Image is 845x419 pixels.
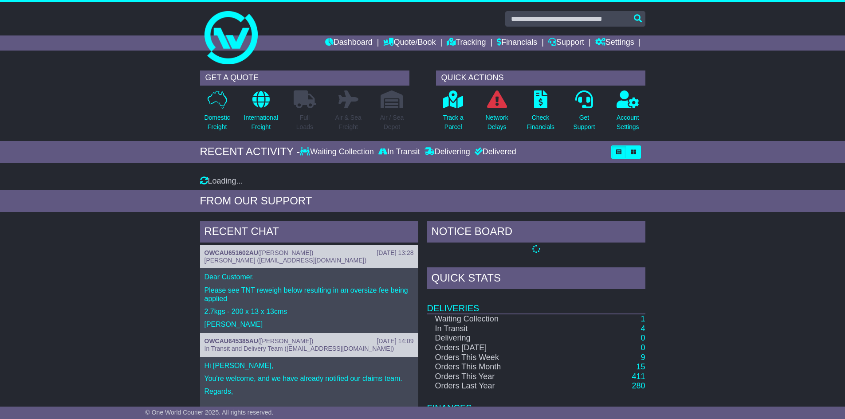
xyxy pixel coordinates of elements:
[427,381,559,391] td: Orders Last Year
[641,324,645,333] a: 4
[485,90,508,137] a: NetworkDelays
[632,381,645,390] a: 280
[427,353,559,363] td: Orders This Week
[200,70,409,86] div: GET A QUOTE
[204,286,414,303] p: Please see TNT reweigh below resulting in an oversize fee being applied
[204,387,414,404] p: Regards,
[294,113,316,132] p: Full Loads
[427,391,645,414] td: Finances
[204,273,414,281] p: Dear Customer,
[325,35,373,51] a: Dashboard
[204,90,230,137] a: DomesticFreight
[427,221,645,245] div: NOTICE BOARD
[204,337,258,345] a: OWCAU645385AU
[204,249,414,257] div: ( )
[300,147,376,157] div: Waiting Collection
[204,337,414,345] div: ( )
[616,90,640,137] a: AccountSettings
[200,221,418,245] div: RECENT CHAT
[595,35,634,51] a: Settings
[200,176,645,186] div: Loading...
[383,35,436,51] a: Quote/Book
[200,145,300,158] div: RECENT ACTIVITY -
[526,90,555,137] a: CheckFinancials
[641,333,645,342] a: 0
[204,374,414,383] p: You're welcome, and we have already notified our claims team.
[641,343,645,352] a: 0
[573,90,595,137] a: GetSupport
[472,147,516,157] div: Delivered
[377,249,413,257] div: [DATE] 13:28
[617,113,639,132] p: Account Settings
[573,113,595,132] p: Get Support
[422,147,472,157] div: Delivering
[145,409,274,416] span: © One World Courier 2025. All rights reserved.
[427,314,559,324] td: Waiting Collection
[335,113,362,132] p: Air & Sea Freight
[376,147,422,157] div: In Transit
[427,324,559,334] td: In Transit
[447,35,486,51] a: Tracking
[260,249,311,256] span: [PERSON_NAME]
[204,307,414,316] p: 2.7kgs - 200 x 13 x 13cms
[244,90,279,137] a: InternationalFreight
[377,337,413,345] div: [DATE] 14:09
[200,195,645,208] div: FROM OUR SUPPORT
[204,257,367,264] span: [PERSON_NAME] ([EMAIL_ADDRESS][DOMAIN_NAME])
[427,291,645,314] td: Deliveries
[427,372,559,382] td: Orders This Year
[244,113,278,132] p: International Freight
[427,267,645,291] div: Quick Stats
[427,362,559,372] td: Orders This Month
[436,70,645,86] div: QUICK ACTIONS
[204,249,258,256] a: OWCAU651602AU
[204,361,414,370] p: Hi [PERSON_NAME],
[527,113,554,132] p: Check Financials
[427,343,559,353] td: Orders [DATE]
[548,35,584,51] a: Support
[204,320,414,329] p: [PERSON_NAME]
[485,113,508,132] p: Network Delays
[641,314,645,323] a: 1
[204,345,394,352] span: In Transit and Delivery Team ([EMAIL_ADDRESS][DOMAIN_NAME])
[632,372,645,381] a: 411
[260,337,311,345] span: [PERSON_NAME]
[443,113,464,132] p: Track a Parcel
[497,35,537,51] a: Financials
[427,333,559,343] td: Delivering
[636,362,645,371] a: 15
[443,90,464,137] a: Track aParcel
[204,113,230,132] p: Domestic Freight
[641,353,645,362] a: 9
[380,113,404,132] p: Air / Sea Depot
